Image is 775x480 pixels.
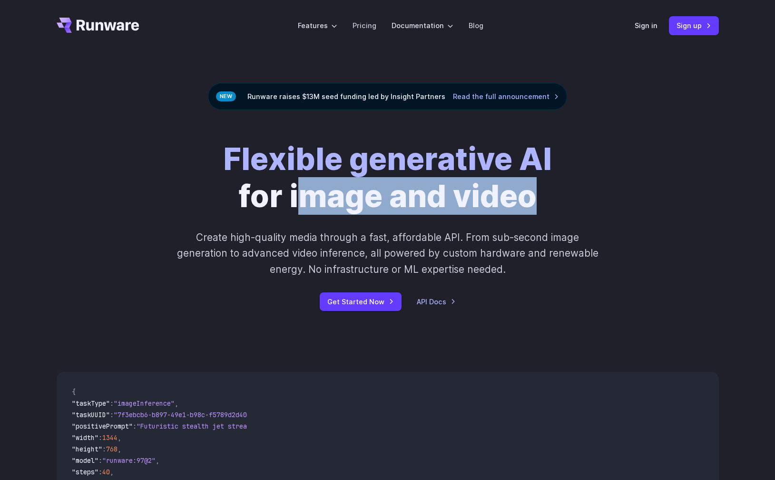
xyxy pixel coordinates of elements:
span: "steps" [72,468,98,476]
a: Go to / [57,18,139,33]
span: "model" [72,456,98,465]
span: "taskUUID" [72,410,110,419]
span: : [98,433,102,442]
span: "imageInference" [114,399,175,408]
a: Sign up [669,16,719,35]
span: : [110,399,114,408]
span: , [110,468,114,476]
span: "runware:97@2" [102,456,156,465]
div: Runware raises $13M seed funding led by Insight Partners [208,83,567,110]
span: "width" [72,433,98,442]
span: : [98,456,102,465]
a: Sign in [635,20,657,31]
span: { [72,388,76,396]
span: "taskType" [72,399,110,408]
span: 1344 [102,433,118,442]
label: Features [298,20,337,31]
h1: for image and video [223,140,552,214]
span: : [110,410,114,419]
span: "Futuristic stealth jet streaking through a neon-lit cityscape with glowing purple exhaust" [137,422,483,430]
span: "height" [72,445,102,453]
span: , [118,445,121,453]
span: : [102,445,106,453]
a: Pricing [353,20,376,31]
span: , [156,456,159,465]
span: : [133,422,137,430]
a: API Docs [417,296,456,307]
a: Blog [469,20,483,31]
span: "positivePrompt" [72,422,133,430]
span: "7f3ebcb6-b897-49e1-b98c-f5789d2d40d7" [114,410,258,419]
span: , [175,399,178,408]
span: 768 [106,445,118,453]
strong: Flexible generative AI [223,140,552,178]
span: 40 [102,468,110,476]
a: Get Started Now [320,292,402,311]
span: , [118,433,121,442]
span: : [98,468,102,476]
p: Create high-quality media through a fast, affordable API. From sub-second image generation to adv... [176,230,599,277]
label: Documentation [392,20,453,31]
a: Read the full announcement [453,91,559,102]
